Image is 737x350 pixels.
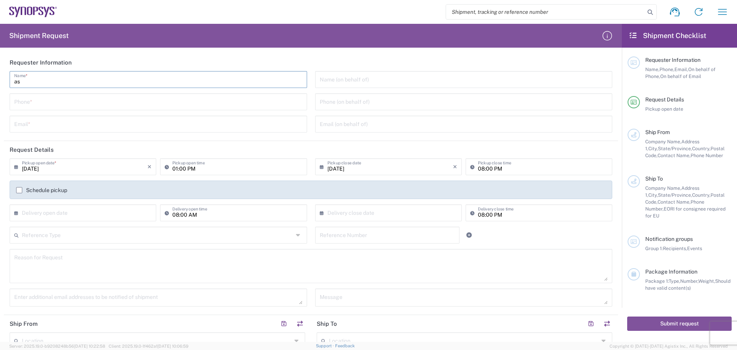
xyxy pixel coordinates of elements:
span: Client: 2025.19.0-1f462a1 [109,344,188,348]
span: [DATE] 10:06:59 [157,344,188,348]
h2: Ship To [317,320,337,328]
span: Type, [669,278,680,284]
h2: Request Details [10,146,54,154]
span: Company Name, [645,185,681,191]
span: Number, [680,278,698,284]
span: City, [648,192,658,198]
span: State/Province, [658,192,692,198]
span: Group 1: [645,245,663,251]
span: Ship From [645,129,670,135]
span: Events [687,245,702,251]
span: Ship To [645,176,663,182]
a: Feedback [335,343,355,348]
a: Support [316,343,335,348]
span: State/Province, [658,146,692,151]
span: Country, [692,192,711,198]
h2: Shipment Checklist [629,31,706,40]
span: Phone Number [691,153,723,158]
span: Company Name, [645,139,681,144]
h2: Shipment Request [9,31,69,40]
span: EORI for consignee required for EU [645,206,725,219]
a: Add Reference [464,230,474,241]
i: × [147,161,152,173]
span: Contact Name, [658,199,691,205]
span: Weight, [698,278,715,284]
span: Request Details [645,96,684,103]
h2: Ship From [10,320,38,328]
label: Schedule pickup [16,187,67,193]
span: Email, [674,66,688,72]
span: Copyright © [DATE]-[DATE] Agistix Inc., All Rights Reserved [610,343,728,350]
span: Phone, [659,66,674,72]
span: On behalf of Email [660,73,701,79]
i: × [453,161,457,173]
span: City, [648,146,658,151]
span: Country, [692,146,711,151]
span: Pickup open date [645,106,683,112]
button: Submit request [627,317,732,331]
h2: Requester Information [10,59,72,66]
span: Package Information [645,269,697,275]
span: Package 1: [645,278,669,284]
span: Requester Information [645,57,701,63]
span: [DATE] 10:22:58 [74,344,105,348]
span: Recipients, [663,245,687,251]
span: Name, [645,66,659,72]
input: Shipment, tracking or reference number [446,5,645,19]
span: Server: 2025.19.0-b9208248b56 [9,344,105,348]
span: Contact Name, [658,153,691,158]
span: Notification groups [645,236,693,242]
